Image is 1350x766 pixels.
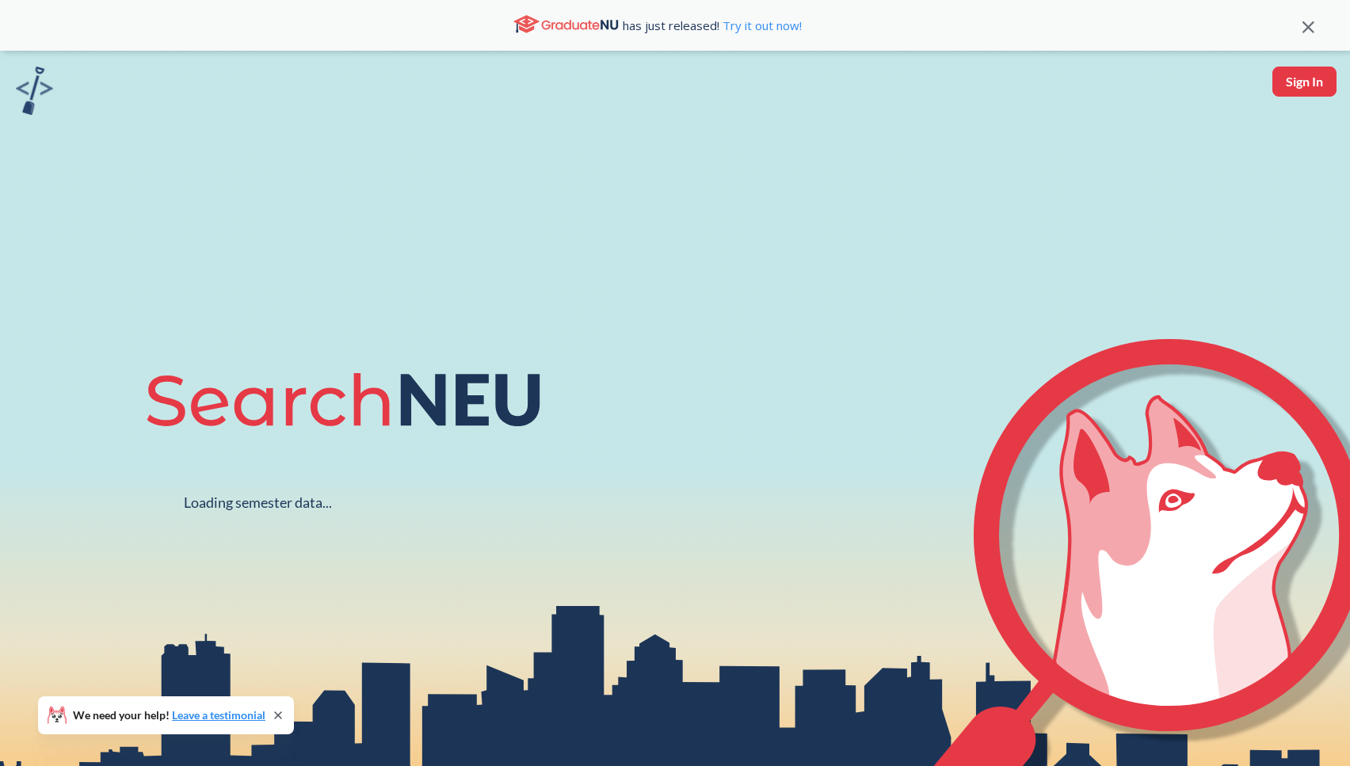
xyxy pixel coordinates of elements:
[16,67,53,120] a: sandbox logo
[1272,67,1337,97] button: Sign In
[16,67,53,115] img: sandbox logo
[73,710,265,721] span: We need your help!
[184,494,332,512] div: Loading semester data...
[172,708,265,722] a: Leave a testimonial
[623,17,802,34] span: has just released!
[719,17,802,33] a: Try it out now!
